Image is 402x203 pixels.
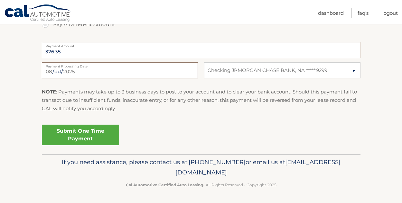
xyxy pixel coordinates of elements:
[42,125,119,145] a: Submit One Time Payment
[42,89,56,95] strong: NOTE
[46,181,356,188] p: - All Rights Reserved - Copyright 2025
[42,62,198,67] label: Payment Processing Date
[189,158,246,166] span: [PHONE_NUMBER]
[42,88,360,113] p: : Payments may take up to 3 business days to post to your account and to clear your bank account....
[42,62,198,78] input: Payment Date
[175,158,341,176] span: [EMAIL_ADDRESS][DOMAIN_NAME]
[382,8,398,18] a: Logout
[318,8,344,18] a: Dashboard
[126,182,203,187] strong: Cal Automotive Certified Auto Leasing
[42,42,360,47] label: Payment Amount
[42,42,360,58] input: Payment Amount
[46,157,356,178] p: If you need assistance, please contact us at: or email us at
[4,4,72,23] a: Cal Automotive
[358,8,369,18] a: FAQ's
